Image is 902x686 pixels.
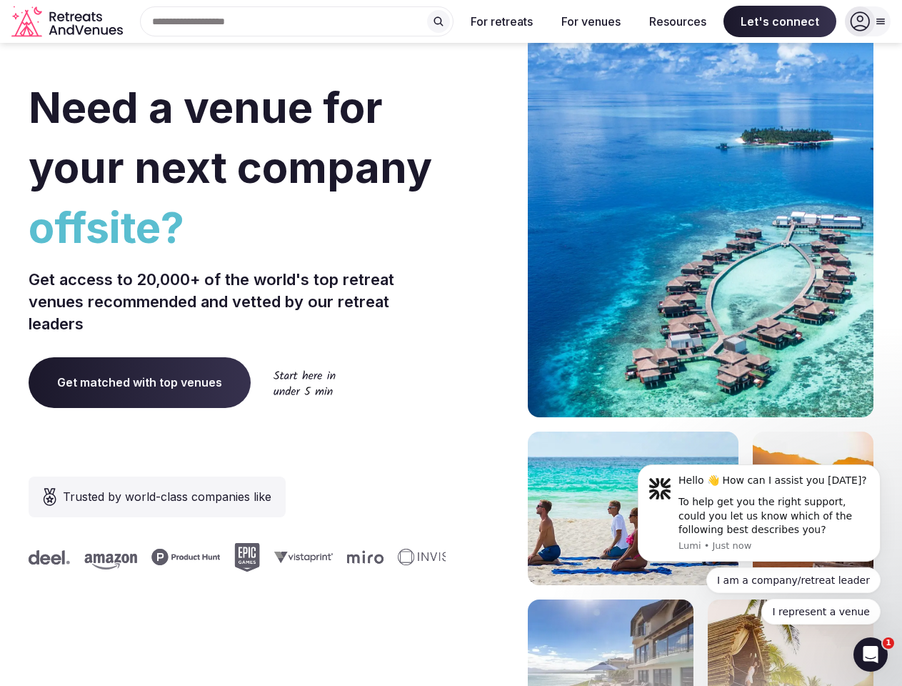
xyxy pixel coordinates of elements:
svg: Invisible company logo [394,549,473,566]
svg: Epic Games company logo [231,543,256,572]
button: For retreats [459,6,544,37]
span: offsite? [29,197,446,257]
svg: Deel company logo [25,550,66,565]
button: For venues [550,6,632,37]
iframe: Intercom live chat [853,637,888,672]
p: Get access to 20,000+ of the world's top retreat venues recommended and vetted by our retreat lea... [29,269,446,334]
span: Let's connect [723,6,836,37]
iframe: Intercom notifications message [616,386,902,647]
svg: Retreats and Venues company logo [11,6,126,38]
a: Get matched with top venues [29,357,251,407]
a: Visit the homepage [11,6,126,38]
span: Need a venue for your next company [29,81,432,193]
img: Start here in under 5 min [274,370,336,395]
svg: Miro company logo [344,550,380,564]
button: Resources [638,6,718,37]
svg: Vistaprint company logo [271,551,329,563]
span: Trusted by world-class companies like [63,488,271,505]
img: yoga on tropical beach [528,432,738,585]
span: 1 [883,637,894,649]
